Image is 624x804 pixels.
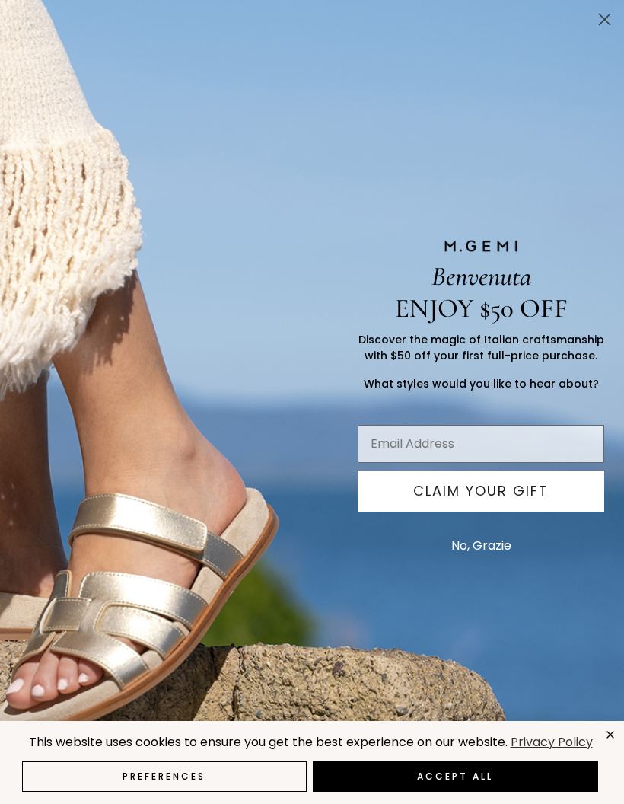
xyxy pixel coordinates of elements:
span: This website uses cookies to ensure you get the best experience on our website. [29,733,508,751]
button: Accept All [313,761,599,792]
span: ENJOY $50 OFF [395,292,568,324]
span: What styles would you like to hear about? [364,376,599,391]
span: Benvenuta [431,260,531,292]
a: Privacy Policy (opens in a new tab) [508,733,594,752]
button: Close dialog [591,6,618,33]
div: close [604,729,616,741]
button: No, Grazie [444,527,519,565]
button: CLAIM YOUR GIFT [358,471,604,512]
span: Discover the magic of Italian craftsmanship with $50 off your first full-price purchase. [358,332,604,363]
input: Email Address [358,425,604,463]
img: M.GEMI [443,239,519,253]
button: Preferences [22,761,307,792]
